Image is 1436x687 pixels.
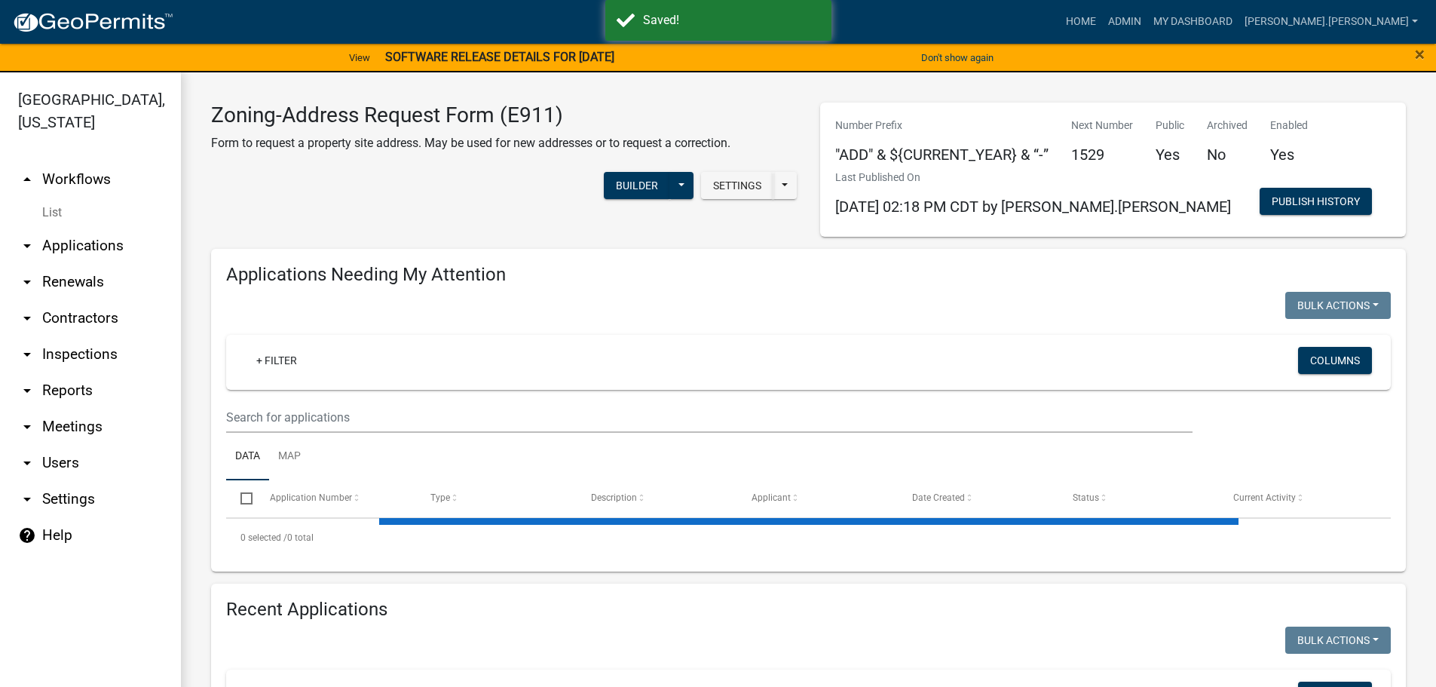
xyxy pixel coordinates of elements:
datatable-header-cell: Type [415,480,576,517]
i: arrow_drop_down [18,309,36,327]
span: Type [430,492,450,503]
datatable-header-cell: Application Number [255,480,415,517]
i: arrow_drop_down [18,273,36,291]
button: Bulk Actions [1285,292,1391,319]
span: × [1415,44,1425,65]
wm-modal-confirm: Workflow Publish History [1260,196,1372,208]
button: Settings [701,172,773,199]
span: Current Activity [1233,492,1296,503]
button: Bulk Actions [1285,627,1391,654]
span: Date Created [912,492,965,503]
a: View [343,45,376,70]
a: Data [226,433,269,481]
span: Description [591,492,637,503]
span: Status [1073,492,1099,503]
i: arrow_drop_down [18,237,36,255]
datatable-header-cell: Status [1058,480,1219,517]
datatable-header-cell: Current Activity [1219,480,1379,517]
span: [DATE] 02:18 PM CDT by [PERSON_NAME].[PERSON_NAME] [835,198,1231,216]
i: arrow_drop_down [18,382,36,400]
div: 0 total [226,519,1391,557]
h5: "ADD" & ${CURRENT_YEAR} & “-” [835,146,1049,164]
i: arrow_drop_up [18,170,36,189]
a: Admin [1102,8,1147,36]
button: Builder [604,172,670,199]
a: Map [269,433,310,481]
i: arrow_drop_down [18,418,36,436]
h5: 1529 [1071,146,1133,164]
datatable-header-cell: Date Created [898,480,1058,517]
button: Publish History [1260,188,1372,215]
strong: SOFTWARE RELEASE DETAILS FOR [DATE] [385,50,614,64]
p: Public [1156,118,1184,133]
p: Number Prefix [835,118,1049,133]
datatable-header-cell: Applicant [737,480,898,517]
i: arrow_drop_down [18,454,36,472]
h4: Recent Applications [226,599,1391,621]
h5: No [1207,146,1248,164]
a: [PERSON_NAME].[PERSON_NAME] [1239,8,1424,36]
h5: Yes [1156,146,1184,164]
div: Saved! [643,11,820,29]
i: help [18,526,36,544]
a: My Dashboard [1147,8,1239,36]
h3: Zoning-Address Request Form (E911) [211,103,730,128]
a: Home [1060,8,1102,36]
p: Form to request a property site address. May be used for new addresses or to request a correction. [211,134,730,152]
p: Archived [1207,118,1248,133]
button: Close [1415,45,1425,63]
button: Columns [1298,347,1372,374]
button: Don't show again [915,45,1000,70]
i: arrow_drop_down [18,345,36,363]
p: Next Number [1071,118,1133,133]
span: Application Number [270,492,352,503]
span: 0 selected / [240,532,287,543]
h4: Applications Needing My Attention [226,264,1391,286]
datatable-header-cell: Description [577,480,737,517]
span: Applicant [752,492,791,503]
p: Last Published On [835,170,1231,186]
datatable-header-cell: Select [226,480,255,517]
i: arrow_drop_down [18,490,36,508]
input: Search for applications [226,402,1193,433]
p: Enabled [1270,118,1308,133]
a: + Filter [244,347,309,374]
h5: Yes [1270,146,1308,164]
